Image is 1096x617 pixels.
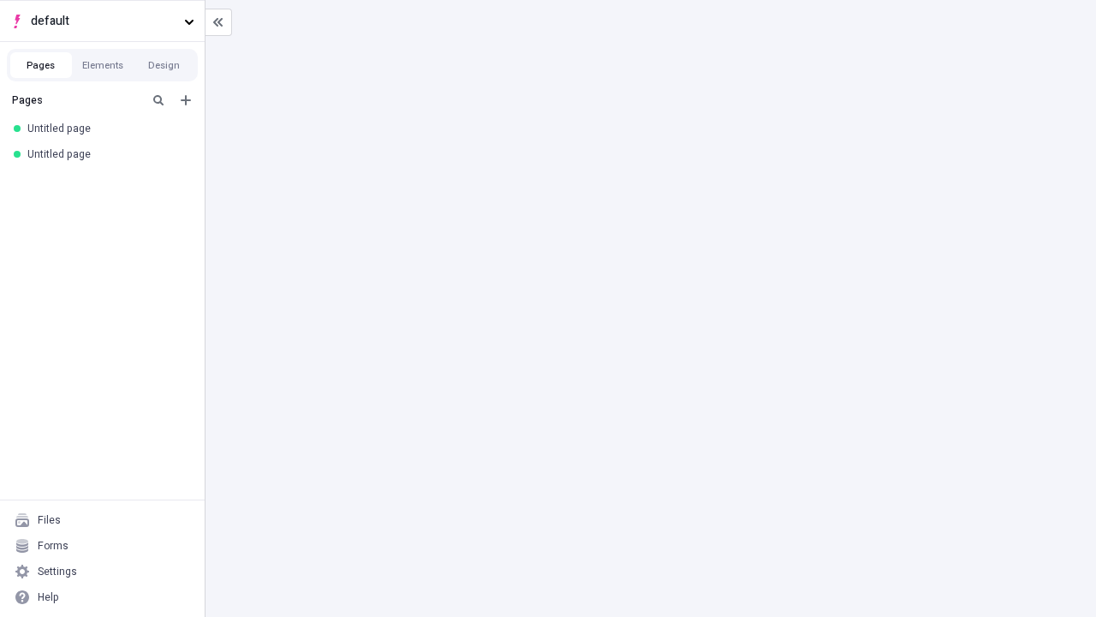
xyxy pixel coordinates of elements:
[31,12,177,31] span: default
[38,539,68,553] div: Forms
[38,513,61,527] div: Files
[38,590,59,604] div: Help
[134,52,195,78] button: Design
[72,52,134,78] button: Elements
[176,90,196,111] button: Add new
[10,52,72,78] button: Pages
[12,93,141,107] div: Pages
[27,147,184,161] div: Untitled page
[27,122,184,135] div: Untitled page
[38,565,77,578] div: Settings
